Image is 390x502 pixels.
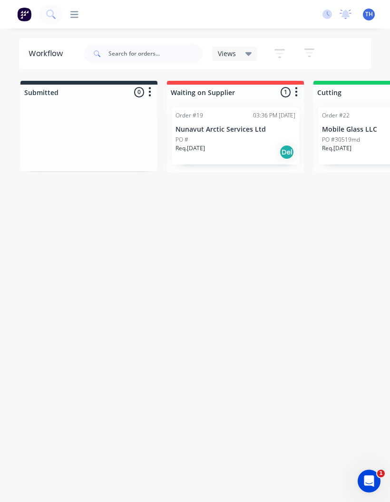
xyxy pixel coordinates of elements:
[175,111,203,120] div: Order #19
[218,48,236,58] span: Views
[108,44,203,63] input: Search for orders...
[377,470,385,477] span: 1
[172,107,299,164] div: Order #1903:36 PM [DATE]Nunavut Arctic Services LtdPO #Req.[DATE]Del
[17,7,31,21] img: Factory
[253,111,295,120] div: 03:36 PM [DATE]
[322,135,360,144] p: PO #30519md
[358,470,380,492] iframe: Intercom live chat
[175,135,188,144] p: PO #
[29,48,68,59] div: Workflow
[322,144,351,153] p: Req. [DATE]
[365,10,373,19] span: TH
[175,125,295,134] p: Nunavut Arctic Services Ltd
[322,111,350,120] div: Order #22
[279,145,294,160] div: Del
[175,144,205,153] p: Req. [DATE]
